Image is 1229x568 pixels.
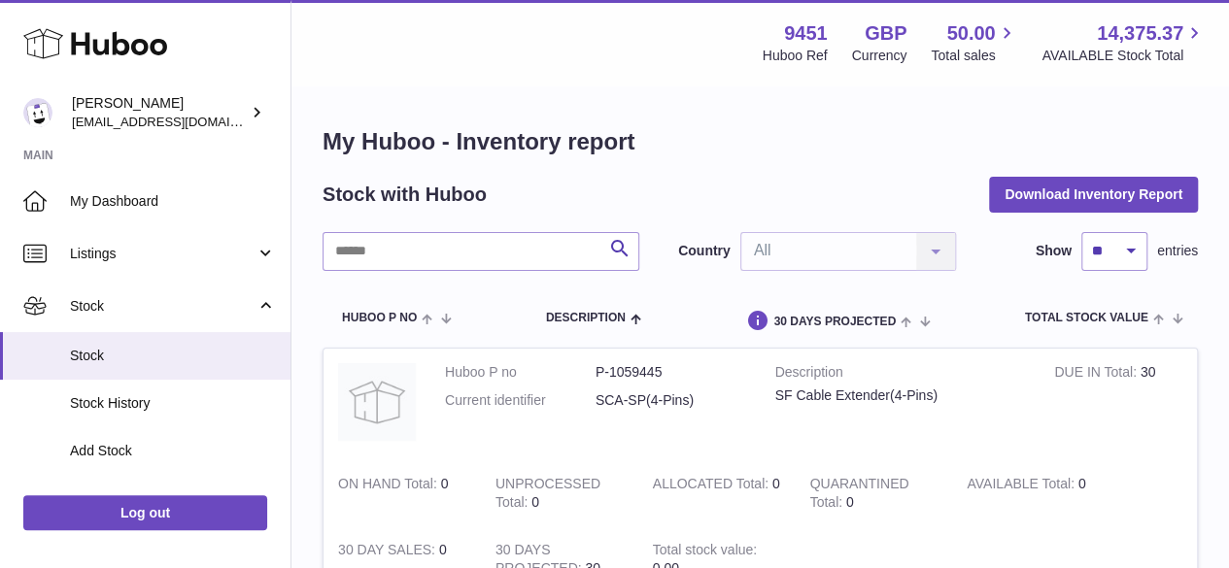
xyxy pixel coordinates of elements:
span: Add Stock [70,442,276,460]
span: Total sales [931,47,1017,65]
img: internalAdmin-9451@internal.huboo.com [23,98,52,127]
td: 0 [638,460,796,526]
td: 0 [952,460,1110,526]
a: 14,375.37 AVAILABLE Stock Total [1041,20,1206,65]
strong: AVAILABLE Total [967,476,1077,496]
strong: Description [775,363,1026,386]
h2: Stock with Huboo [323,182,487,208]
span: Total stock value [1025,312,1148,324]
dt: Huboo P no [445,363,596,382]
strong: DUE IN Total [1054,364,1140,384]
span: 14,375.37 [1097,20,1183,47]
button: Download Inventory Report [989,177,1198,212]
strong: QUARANTINED Total [809,476,908,515]
span: Description [546,312,626,324]
div: Huboo Ref [763,47,828,65]
td: 0 [324,460,481,526]
strong: GBP [865,20,906,47]
span: 50.00 [946,20,995,47]
dd: SCA-SP(4-Pins) [596,391,746,410]
span: entries [1157,242,1198,260]
strong: 9451 [784,20,828,47]
span: Stock [70,297,256,316]
strong: UNPROCESSED Total [495,476,600,515]
span: AVAILABLE Stock Total [1041,47,1206,65]
span: 30 DAYS PROJECTED [773,316,896,328]
img: product image [338,363,416,441]
label: Country [678,242,731,260]
strong: 30 DAY SALES [338,542,439,562]
span: My Dashboard [70,192,276,211]
dd: P-1059445 [596,363,746,382]
span: Stock History [70,394,276,413]
span: Delivery History [70,489,276,508]
div: Currency [852,47,907,65]
div: SF Cable Extender(4-Pins) [775,386,1026,405]
dt: Current identifier [445,391,596,410]
span: Stock [70,347,276,365]
strong: ON HAND Total [338,476,441,496]
span: Huboo P no [342,312,417,324]
td: 0 [481,460,638,526]
strong: Total stock value [653,542,757,562]
span: 0 [846,494,854,510]
td: 30 [1040,349,1197,460]
span: Listings [70,245,256,263]
h1: My Huboo - Inventory report [323,126,1198,157]
div: [PERSON_NAME] [72,94,247,131]
label: Show [1036,242,1072,260]
strong: ALLOCATED Total [653,476,772,496]
a: 50.00 Total sales [931,20,1017,65]
a: Log out [23,495,267,530]
span: [EMAIL_ADDRESS][DOMAIN_NAME] [72,114,286,129]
